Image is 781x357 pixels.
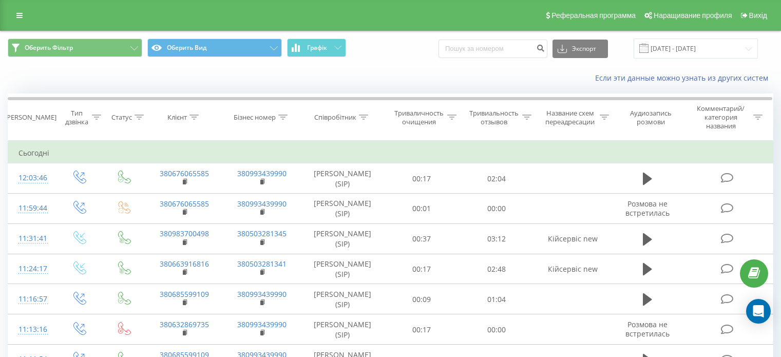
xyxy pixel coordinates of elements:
[237,289,287,299] a: 380993439990
[630,108,672,126] font: Аудиозапись розмови
[160,229,209,238] a: 380983700498
[439,40,547,58] input: Пошук за номером
[160,289,209,299] a: 380685599109
[595,73,773,83] a: Если эти данные можно узнать из других систем
[237,199,287,209] a: 380993439990
[160,320,209,329] a: 380632869735
[160,259,209,269] a: 380663916816
[487,234,506,243] font: 03:12
[147,39,282,57] button: Оберить Вид
[237,229,287,238] a: 380503281345
[553,40,608,58] button: Экспорт
[412,174,431,183] font: 00:17
[167,112,187,122] font: Клієнт
[654,11,732,20] font: Наращивание профиля
[314,168,371,189] font: [PERSON_NAME] (SIP)
[160,168,209,178] a: 380676065585
[412,325,431,334] font: 00:17
[412,204,431,214] font: 00:01
[18,148,49,158] font: Сьогодні
[18,324,47,334] font: 11:13:16
[749,11,767,20] font: Вихід
[412,234,431,243] font: 00:37
[18,233,47,243] font: 11:31:41
[25,43,73,52] font: Оберить Фільтр
[625,320,670,339] font: Розмова не встретилась
[5,112,56,122] font: [PERSON_NAME]
[548,264,598,274] font: Кійсервіс new
[487,264,506,274] font: 02:48
[237,259,287,269] a: 380503281341
[111,112,132,122] font: Статус
[65,108,88,126] font: Тип дзвінка
[487,204,506,214] font: 00:00
[487,174,506,183] font: 02:04
[314,320,371,340] font: [PERSON_NAME] (SIP)
[18,294,47,304] font: 11:16:57
[287,39,346,57] button: Графік
[412,294,431,304] font: 00:09
[394,108,444,126] font: Триваличность очищения
[551,11,636,20] font: Реферальная программа
[487,325,506,334] font: 00:00
[18,203,47,213] font: 11:59:44
[545,108,595,126] font: Название схем переадресации
[234,112,276,122] font: Бізнес номер
[412,264,431,274] font: 00:17
[487,294,506,304] font: 01:04
[307,43,327,52] font: Графік
[237,168,287,178] a: 380993439990
[8,39,142,57] button: Оберить Фільтр
[167,43,206,52] font: Оберить Вид
[314,199,371,219] font: [PERSON_NAME] (SIP)
[697,104,745,130] font: Комментарий/категория названия
[237,320,287,329] a: 380993439990
[469,108,519,126] font: Тривиальность отзывов
[314,259,371,279] font: [PERSON_NAME] (SIP)
[160,199,209,209] a: 380676065585
[548,234,598,243] font: Кійсервіс new
[18,264,47,273] font: 11:24:17
[314,229,371,249] font: [PERSON_NAME] (SIP)
[314,112,356,122] font: Співробітник
[18,173,47,182] font: 12:03:46
[572,44,596,53] font: Экспорт
[595,73,768,83] font: Если эти данные можно узнать из других систем
[314,289,371,309] font: [PERSON_NAME] (SIP)
[746,299,771,324] div: Открытый Интерком Мессенджер
[625,199,670,218] font: Розмова не встретилась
